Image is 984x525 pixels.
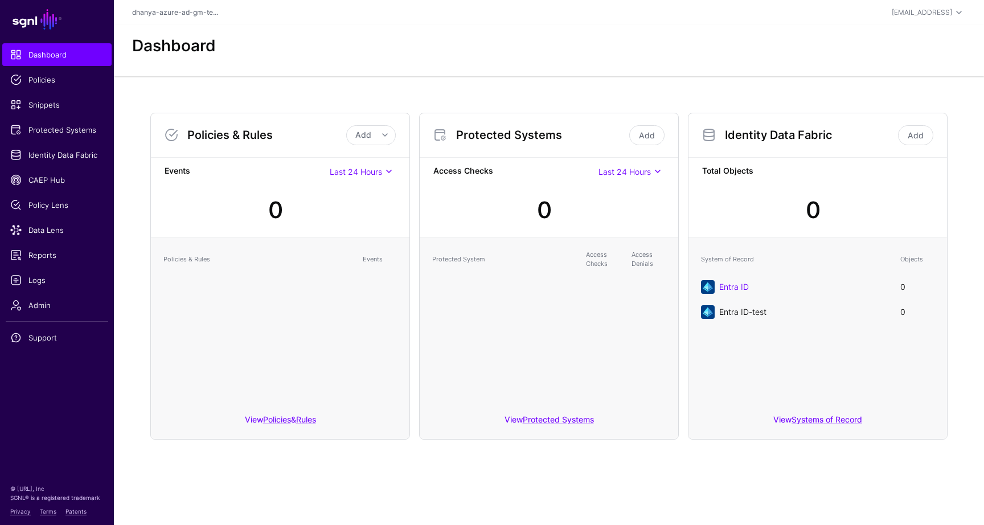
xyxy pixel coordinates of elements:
[701,305,715,319] img: svg+xml;base64,PHN2ZyB3aWR0aD0iNjQiIGhlaWdodD0iNjQiIHZpZXdCb3g9IjAgMCA2NCA2NCIgZmlsbD0ibm9uZSIgeG...
[10,149,104,161] span: Identity Data Fabric
[10,224,104,236] span: Data Lens
[719,282,749,292] a: Entra ID
[895,244,940,274] th: Objects
[10,124,104,136] span: Protected Systems
[296,415,316,424] a: Rules
[10,49,104,60] span: Dashboard
[626,244,671,274] th: Access Denials
[65,508,87,515] a: Patents
[10,508,31,515] a: Privacy
[10,484,104,493] p: © [URL], Inc
[695,244,895,274] th: System of Record
[10,332,104,343] span: Support
[10,274,104,286] span: Logs
[688,407,947,439] div: View
[2,194,112,216] a: Policy Lens
[433,165,598,179] strong: Access Checks
[268,193,283,227] div: 0
[719,307,766,317] a: Entra ID-test
[132,36,216,56] h2: Dashboard
[792,415,862,424] a: Systems of Record
[420,407,678,439] div: View
[10,300,104,311] span: Admin
[10,74,104,85] span: Policies
[263,415,291,424] a: Policies
[702,165,933,179] strong: Total Objects
[2,118,112,141] a: Protected Systems
[456,128,627,142] h3: Protected Systems
[725,128,896,142] h3: Identity Data Fabric
[2,169,112,191] a: CAEP Hub
[2,294,112,317] a: Admin
[701,280,715,294] img: svg+xml;base64,PHN2ZyB3aWR0aD0iNjQiIGhlaWdodD0iNjQiIHZpZXdCb3g9IjAgMCA2NCA2NCIgZmlsbD0ibm9uZSIgeG...
[10,493,104,502] p: SGNL® is a registered trademark
[806,193,821,227] div: 0
[580,244,626,274] th: Access Checks
[10,174,104,186] span: CAEP Hub
[187,128,346,142] h3: Policies & Rules
[355,130,371,140] span: Add
[629,125,665,145] a: Add
[158,244,357,274] th: Policies & Rules
[2,43,112,66] a: Dashboard
[895,300,940,325] td: 0
[537,193,552,227] div: 0
[40,508,56,515] a: Terms
[330,167,382,177] span: Last 24 Hours
[10,249,104,261] span: Reports
[165,165,330,179] strong: Events
[523,415,594,424] a: Protected Systems
[10,99,104,110] span: Snippets
[7,7,107,32] a: SGNL
[898,125,933,145] a: Add
[10,199,104,211] span: Policy Lens
[2,68,112,91] a: Policies
[2,93,112,116] a: Snippets
[598,167,651,177] span: Last 24 Hours
[2,244,112,266] a: Reports
[132,8,218,17] a: dhanya-azure-ad-gm-te...
[427,244,580,274] th: Protected System
[357,244,403,274] th: Events
[2,219,112,241] a: Data Lens
[2,269,112,292] a: Logs
[892,7,952,18] div: [EMAIL_ADDRESS]
[895,274,940,300] td: 0
[2,143,112,166] a: Identity Data Fabric
[151,407,409,439] div: View &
